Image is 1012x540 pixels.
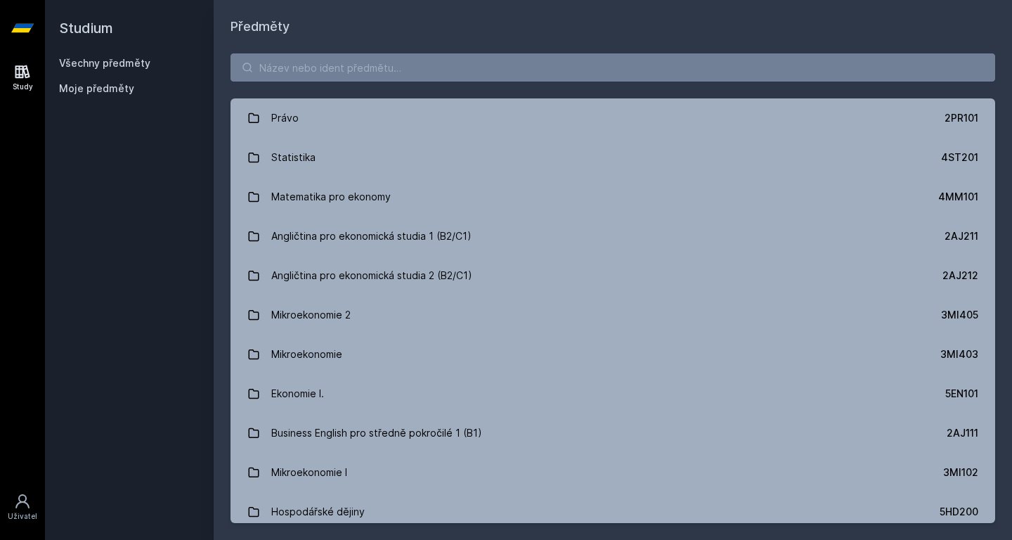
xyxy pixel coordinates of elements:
[231,256,995,295] a: Angličtina pro ekonomická studia 2 (B2/C1) 2AJ212
[940,347,978,361] div: 3MI403
[271,301,351,329] div: Mikroekonomie 2
[942,269,978,283] div: 2AJ212
[3,56,42,99] a: Study
[945,111,978,125] div: 2PR101
[231,413,995,453] a: Business English pro středně pokročilé 1 (B1) 2AJ111
[271,458,347,487] div: Mikroekonomie I
[231,138,995,177] a: Statistika 4ST201
[231,17,995,37] h1: Předměty
[271,262,472,290] div: Angličtina pro ekonomická studia 2 (B2/C1)
[231,335,995,374] a: Mikroekonomie 3MI403
[8,511,37,522] div: Uživatel
[938,190,978,204] div: 4MM101
[945,387,978,401] div: 5EN101
[941,308,978,322] div: 3MI405
[271,222,472,250] div: Angličtina pro ekonomická studia 1 (B2/C1)
[231,53,995,82] input: Název nebo ident předmětu…
[231,374,995,413] a: Ekonomie I. 5EN101
[231,492,995,532] a: Hospodářské dějiny 5HD200
[945,229,978,243] div: 2AJ211
[59,57,150,69] a: Všechny předměty
[940,505,978,519] div: 5HD200
[231,217,995,256] a: Angličtina pro ekonomická studia 1 (B2/C1) 2AJ211
[271,380,324,408] div: Ekonomie I.
[231,453,995,492] a: Mikroekonomie I 3MI102
[231,98,995,138] a: Právo 2PR101
[13,82,33,92] div: Study
[941,150,978,165] div: 4ST201
[943,465,978,480] div: 3MI102
[947,426,978,440] div: 2AJ111
[271,104,299,132] div: Právo
[271,340,342,368] div: Mikroekonomie
[3,486,42,529] a: Uživatel
[271,498,365,526] div: Hospodářské dějiny
[271,143,316,172] div: Statistika
[59,82,134,96] span: Moje předměty
[271,183,391,211] div: Matematika pro ekonomy
[271,419,482,447] div: Business English pro středně pokročilé 1 (B1)
[231,295,995,335] a: Mikroekonomie 2 3MI405
[231,177,995,217] a: Matematika pro ekonomy 4MM101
